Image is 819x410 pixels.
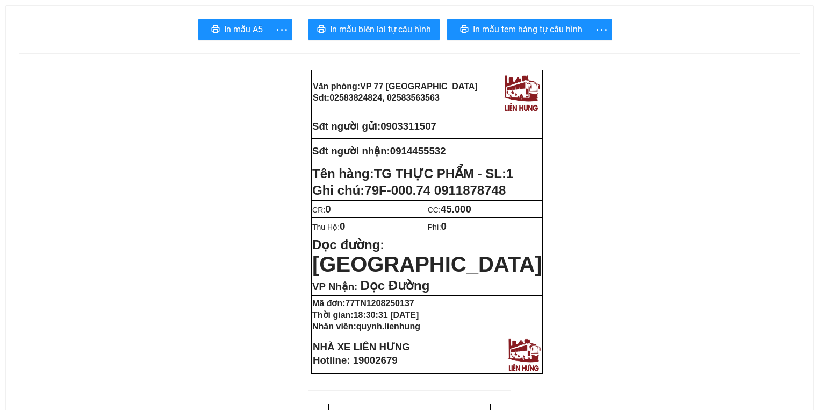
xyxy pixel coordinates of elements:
[312,299,414,308] strong: Mã đơn:
[329,93,440,102] span: 02583824824, 02583563563
[325,203,331,215] span: 0
[356,322,420,331] span: quynh.lienhung
[312,145,390,157] strong: Sđt người nhận:
[364,183,506,197] span: 79F-000.74 0911878748
[505,335,542,372] img: logo
[340,221,345,232] span: 0
[354,310,419,320] span: 18:30:31 [DATE]
[308,19,440,40] button: printerIn mẫu biên lai tự cấu hình
[591,19,612,40] button: more
[428,206,471,214] span: CC:
[330,23,431,36] span: In mẫu biên lai tự cấu hình
[312,237,542,274] strong: Dọc đường:
[198,19,271,40] button: printerIn mẫu A5
[428,223,447,231] span: Phí:
[390,145,446,157] span: 0914455532
[312,322,420,331] strong: Nhân viên:
[211,25,220,35] span: printer
[313,355,398,366] strong: Hotline: 19002679
[312,121,380,132] strong: Sđt người gửi:
[501,72,542,112] img: logo
[312,310,419,320] strong: Thời gian:
[360,82,478,91] span: VP 77 [GEOGRAPHIC_DATA]
[312,206,331,214] span: CR:
[360,278,429,293] span: Dọc Đường
[374,166,514,181] span: TG THỰC PHẨM - SL:
[506,166,513,181] span: 1
[346,299,414,308] span: 77TN1208250137
[380,121,436,132] span: 0903311507
[271,19,292,40] button: more
[313,341,410,352] strong: NHÀ XE LIÊN HƯNG
[441,203,471,215] span: 45.000
[313,93,440,102] strong: Sđt:
[312,252,542,276] span: [GEOGRAPHIC_DATA]
[441,221,447,232] span: 0
[312,166,513,181] strong: Tên hàng:
[460,25,469,35] span: printer
[224,23,263,36] span: In mẫu A5
[447,19,591,40] button: printerIn mẫu tem hàng tự cấu hình
[271,23,292,37] span: more
[317,25,326,35] span: printer
[312,281,357,292] span: VP Nhận:
[312,223,345,231] span: Thu Hộ:
[312,183,506,197] span: Ghi chú:
[313,82,478,91] strong: Văn phòng:
[473,23,583,36] span: In mẫu tem hàng tự cấu hình
[591,23,612,37] span: more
